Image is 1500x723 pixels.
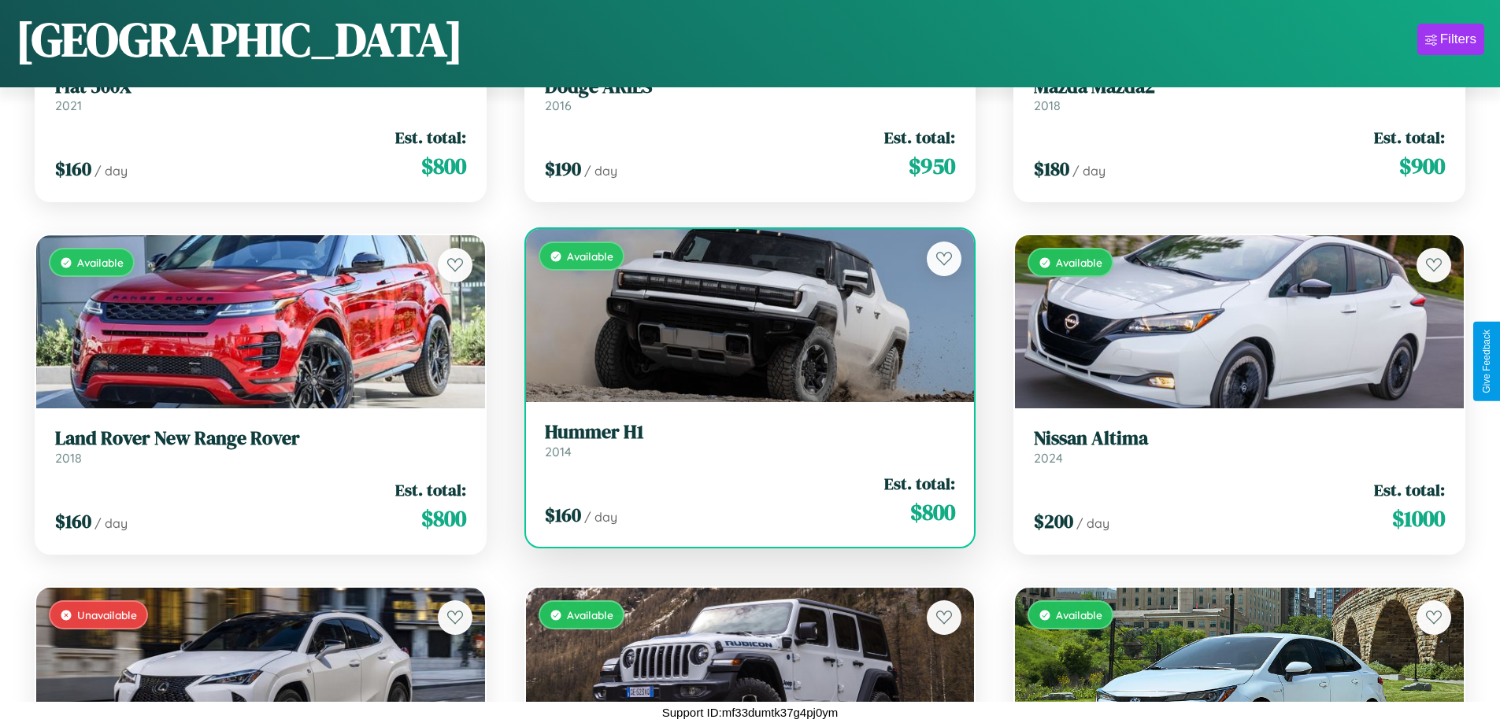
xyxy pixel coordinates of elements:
[545,421,956,459] a: Hummer H12014
[567,249,613,263] span: Available
[1399,150,1445,182] span: $ 900
[545,156,581,182] span: $ 190
[1440,31,1476,47] div: Filters
[1034,156,1069,182] span: $ 180
[77,256,124,269] span: Available
[567,608,613,622] span: Available
[77,608,137,622] span: Unavailable
[1417,24,1484,55] button: Filters
[545,98,572,113] span: 2016
[545,421,956,444] h3: Hummer H1
[1072,163,1106,179] span: / day
[910,496,955,528] span: $ 800
[1481,330,1492,393] div: Give Feedback
[1034,427,1445,450] h3: Nissan Altima
[94,515,128,531] span: / day
[1056,256,1102,269] span: Available
[421,503,466,534] span: $ 800
[395,126,466,149] span: Est. total:
[584,163,617,179] span: / day
[94,163,128,179] span: / day
[55,76,466,114] a: Fiat 500X2021
[55,450,82,466] span: 2018
[421,150,466,182] span: $ 800
[16,7,463,72] h1: [GEOGRAPHIC_DATA]
[1034,450,1063,466] span: 2024
[909,150,955,182] span: $ 950
[884,126,955,149] span: Est. total:
[1374,478,1445,501] span: Est. total:
[1374,126,1445,149] span: Est. total:
[1034,427,1445,466] a: Nissan Altima2024
[55,427,466,450] h3: Land Rover New Range Rover
[1056,608,1102,622] span: Available
[545,76,956,114] a: Dodge ARIES2016
[55,427,466,466] a: Land Rover New Range Rover2018
[1034,76,1445,114] a: Mazda Mazda22018
[662,702,838,723] p: Support ID: mf33dumtk37g4pj0ym
[545,502,581,528] span: $ 160
[1034,508,1073,534] span: $ 200
[55,156,91,182] span: $ 160
[55,508,91,534] span: $ 160
[1076,515,1109,531] span: / day
[584,509,617,525] span: / day
[1034,98,1061,113] span: 2018
[395,478,466,501] span: Est. total:
[55,98,82,113] span: 2021
[884,472,955,495] span: Est. total:
[1392,503,1445,534] span: $ 1000
[545,444,572,459] span: 2014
